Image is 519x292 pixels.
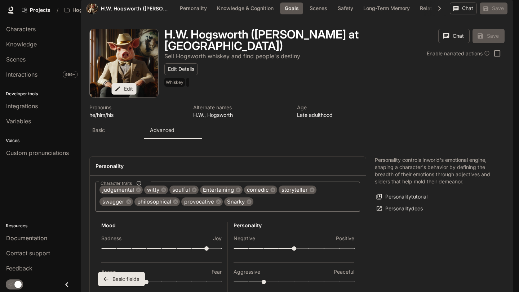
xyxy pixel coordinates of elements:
[176,3,210,14] button: Personality
[200,186,243,194] div: Entertaining
[169,186,199,194] div: soulful
[193,104,288,111] p: Alternate names
[86,3,98,14] div: Avatar image
[244,186,277,194] div: comedic
[61,3,111,17] button: Open workspace menu
[169,186,193,194] span: soulful
[164,63,198,75] button: Edit Details
[99,198,127,206] span: swagger
[297,111,392,119] p: Late adulthood
[375,203,425,215] a: Personalitydocs
[150,127,174,134] p: Advanced
[279,186,316,194] div: storyteller
[112,83,137,95] button: Edit
[54,6,61,14] div: /
[72,7,100,13] p: Hogsworth
[86,3,98,14] button: Open character avatar dialog
[144,186,162,194] span: witty
[234,268,260,275] p: Aggressive
[164,52,300,60] button: Open character details dialog
[200,186,237,194] span: Entertaining
[164,27,359,53] h1: H.W. Hogsworth ([PERSON_NAME] at [GEOGRAPHIC_DATA])
[212,268,222,275] p: Fear
[92,127,105,134] p: Basic
[89,111,185,119] p: he/him/his
[224,197,253,206] div: Snarky
[134,197,180,206] div: philosophical
[144,186,168,194] div: witty
[360,3,413,14] button: Long-Term Memory
[30,7,50,13] span: Projects
[234,222,354,229] h6: Personality
[99,186,143,194] div: judgemental
[99,186,137,194] span: judgemental
[375,156,496,185] p: Personality controls Inworld's emotional engine, shaping a character's behavior by defining the b...
[224,198,248,206] span: Snarky
[336,235,354,242] p: Positive
[101,6,170,11] a: H.W. Hogsworth ([PERSON_NAME] at [GEOGRAPHIC_DATA])
[213,3,277,14] button: Knowledge & Cognition
[164,78,186,87] span: Whiskey
[297,104,392,119] button: Open character details dialog
[101,222,222,229] h6: Mood
[90,29,158,97] button: Open character avatar dialog
[181,198,217,206] span: provocative
[416,3,456,14] button: Relationships
[297,104,392,111] p: Age
[213,235,222,242] p: Joy
[96,163,360,170] h4: Personality
[89,104,185,119] button: Open character details dialog
[280,3,303,14] button: Goals
[244,186,271,194] span: comedic
[164,29,360,52] button: Open character details dialog
[193,104,288,119] button: Open character details dialog
[375,191,429,203] button: Personalitytutorial
[166,79,183,85] p: Whiskey
[164,78,191,90] button: Open character details dialog
[193,111,288,119] p: H.W., Hogsworth
[181,197,223,206] div: provocative
[164,53,300,60] p: Sell Hogsworth whiskey and find people's destiny
[101,235,121,242] p: Sadness
[438,29,470,43] button: Chat
[134,198,174,206] span: philosophical
[334,3,357,14] button: Safety
[101,180,132,186] span: Character traits
[306,3,331,14] button: Scenes
[427,50,490,57] div: Enable narrated actions
[101,268,116,275] p: Anger
[19,3,54,17] a: Go to projects
[134,178,144,188] button: Character traits
[99,197,133,206] div: swagger
[334,268,354,275] p: Peaceful
[89,104,185,111] p: Pronouns
[90,29,158,97] div: Avatar image
[98,272,145,286] button: Basic fields
[279,186,311,194] span: storyteller
[234,235,255,242] p: Negative
[450,3,477,14] button: Chat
